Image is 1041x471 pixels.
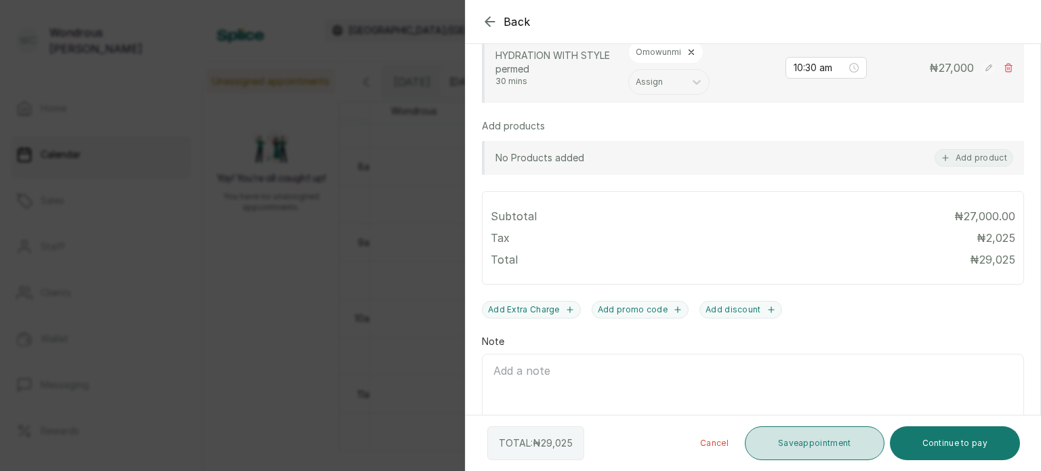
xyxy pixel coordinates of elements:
[636,47,681,58] p: Omowunmi
[495,76,617,87] p: 30 mins
[499,436,573,450] p: TOTAL: ₦
[541,437,573,449] span: 29,025
[954,208,1015,224] p: ₦27,000.00
[482,14,531,30] button: Back
[970,251,1015,268] p: ₦
[935,149,1013,167] button: Add product
[491,230,510,246] p: Tax
[495,151,584,165] p: No Products added
[977,230,1015,246] p: ₦
[495,49,617,76] p: HYDRATION WITH STYLE permed
[491,251,518,268] p: Total
[504,14,531,30] span: Back
[979,253,1015,266] span: 29,025
[482,119,545,133] p: Add products
[491,208,537,224] p: Subtotal
[986,231,1015,245] span: 2,025
[890,426,1021,460] button: Continue to pay
[592,301,689,319] button: Add promo code
[482,335,504,348] label: Note
[482,301,581,319] button: Add Extra Charge
[689,426,739,460] button: Cancel
[745,426,884,460] button: Saveappointment
[699,301,782,319] button: Add discount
